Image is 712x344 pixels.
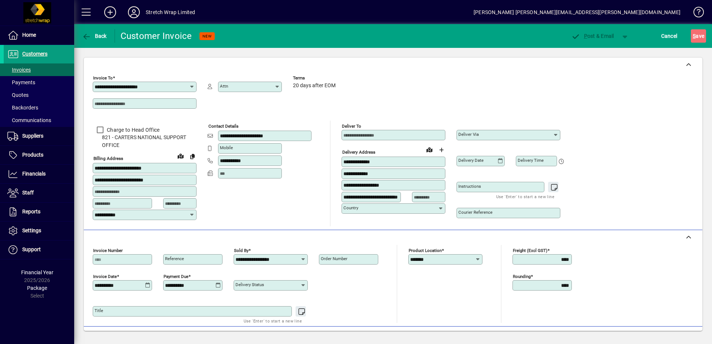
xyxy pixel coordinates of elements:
button: Add [98,6,122,19]
a: View on map [175,150,187,162]
button: Back [80,29,109,43]
a: Knowledge Base [688,1,703,26]
a: Support [4,240,74,259]
a: Payments [4,76,74,89]
a: Reports [4,203,74,221]
a: Products [4,146,74,164]
a: Staff [4,184,74,202]
mat-hint: Use 'Enter' to start a new line [496,192,554,201]
button: Choose address [435,144,447,156]
span: Quotes [7,92,29,98]
span: Backorders [7,105,38,111]
span: Back [82,33,107,39]
app-page-header-button: Back [74,29,115,43]
span: Home [22,32,36,38]
a: Settings [4,222,74,240]
mat-label: Title [95,308,103,313]
span: Financial Year [21,269,53,275]
span: Invoices [7,67,31,73]
mat-label: Attn [220,83,228,89]
span: Staff [22,190,34,196]
mat-label: Order number [321,256,347,261]
span: Products [22,152,43,158]
span: Payments [7,79,35,85]
span: Support [22,246,41,252]
span: Settings [22,227,41,233]
a: Financials [4,165,74,183]
span: 821 - CARTERS NATIONAL SUPPORT OFFICE [93,134,197,149]
span: P [584,33,587,39]
div: Stretch Wrap Limited [146,6,195,18]
button: Product History [445,330,488,343]
a: Backorders [4,101,74,114]
span: Terms [293,76,337,81]
span: ave [693,30,704,42]
mat-label: Deliver To [342,124,361,129]
mat-label: Delivery date [458,158,484,163]
mat-label: Product location [409,248,442,253]
mat-label: Freight (excl GST) [513,248,547,253]
span: Communications [7,117,51,123]
a: Communications [4,114,74,127]
mat-label: Reference [165,256,184,261]
span: Package [27,285,47,291]
mat-label: Payment due [164,273,188,279]
a: Quotes [4,89,74,101]
button: Post & Email [567,29,618,43]
span: S [693,33,696,39]
mat-label: Delivery time [518,158,544,163]
a: Home [4,26,74,45]
a: Invoices [4,63,74,76]
span: 20 days after EOM [293,83,336,89]
mat-label: Invoice To [93,75,113,81]
button: Save [691,29,706,43]
mat-hint: Use 'Enter' to start a new line [244,317,302,325]
span: NEW [202,34,212,39]
span: ost & Email [571,33,614,39]
button: Cancel [659,29,679,43]
mat-label: Invoice number [93,248,123,253]
div: [PERSON_NAME] [PERSON_NAME][EMAIL_ADDRESS][PERSON_NAME][DOMAIN_NAME] [474,6,680,18]
mat-label: Instructions [458,184,481,189]
mat-label: Country [343,205,358,210]
div: Customer Invoice [121,30,192,42]
span: Cancel [661,30,678,42]
a: View on map [423,144,435,155]
button: Copy to Delivery address [187,150,198,162]
a: Suppliers [4,127,74,145]
mat-label: Invoice date [93,273,117,279]
mat-label: Mobile [220,145,233,150]
mat-label: Courier Reference [458,210,492,215]
span: Suppliers [22,133,43,139]
span: Customers [22,51,47,57]
mat-label: Sold by [234,248,248,253]
mat-label: Delivery status [235,282,264,287]
button: Profile [122,6,146,19]
mat-label: Deliver via [458,132,479,137]
label: Charge to Head Office [105,126,159,134]
span: Reports [22,209,40,214]
span: Financials [22,171,46,177]
mat-label: Rounding [513,273,531,279]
